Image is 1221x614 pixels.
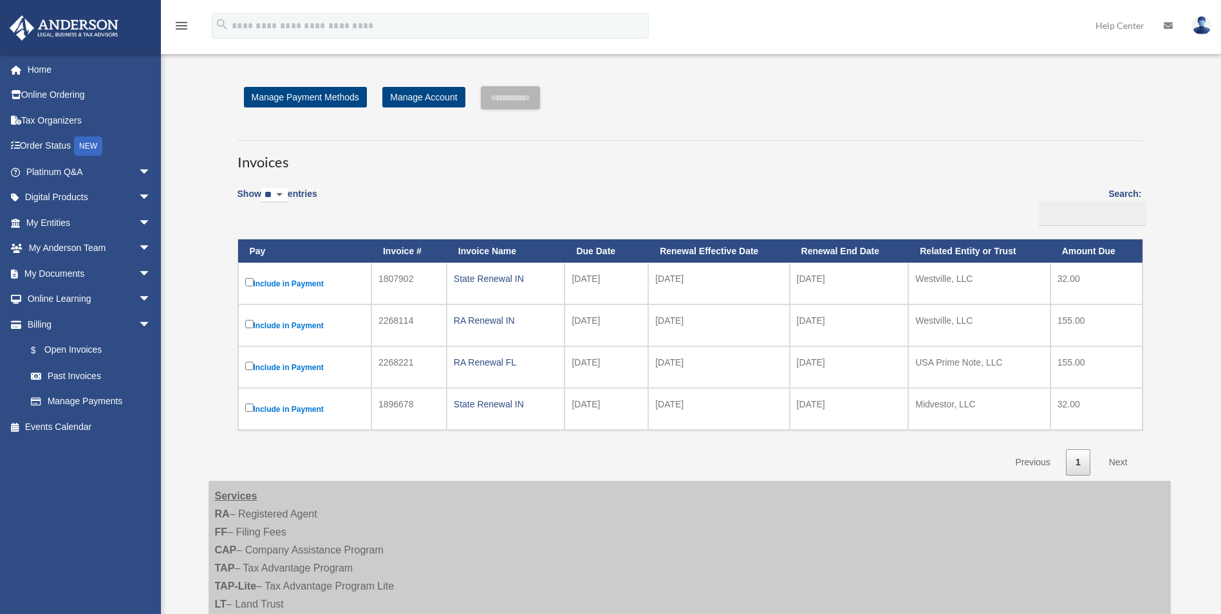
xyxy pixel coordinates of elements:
td: [DATE] [648,263,789,304]
a: Manage Payment Methods [244,87,367,107]
span: arrow_drop_down [138,185,164,211]
td: 32.00 [1050,263,1142,304]
span: $ [38,342,44,358]
i: menu [174,18,189,33]
a: Tax Organizers [9,107,171,133]
a: Digital Productsarrow_drop_down [9,185,171,210]
strong: TAP-Lite [215,581,257,591]
img: User Pic [1192,16,1211,35]
a: Past Invoices [18,363,164,389]
th: Renewal Effective Date: activate to sort column ascending [648,239,789,263]
th: Pay: activate to sort column descending [238,239,371,263]
th: Renewal End Date: activate to sort column ascending [790,239,909,263]
label: Include in Payment [245,359,364,375]
th: Amount Due: activate to sort column ascending [1050,239,1142,263]
span: arrow_drop_down [138,159,164,185]
a: Online Ordering [9,82,171,108]
th: Invoice Name: activate to sort column ascending [447,239,565,263]
strong: LT [215,599,227,609]
th: Due Date: activate to sort column ascending [564,239,648,263]
label: Include in Payment [245,317,364,333]
input: Include in Payment [245,320,254,328]
th: Related Entity or Trust: activate to sort column ascending [908,239,1050,263]
td: 2268221 [371,346,447,388]
span: arrow_drop_down [138,210,164,236]
td: [DATE] [564,346,648,388]
td: [DATE] [564,263,648,304]
a: menu [174,23,189,33]
td: [DATE] [790,388,909,430]
td: [DATE] [564,304,648,346]
label: Show entries [238,186,317,216]
div: State Renewal IN [454,270,558,288]
h3: Invoices [238,140,1142,172]
strong: FF [215,526,228,537]
td: 155.00 [1050,304,1142,346]
strong: CAP [215,544,237,555]
a: 1 [1066,449,1090,476]
label: Include in Payment [245,401,364,417]
a: My Anderson Teamarrow_drop_down [9,236,171,261]
strong: TAP [215,563,235,573]
label: Search: [1034,186,1142,226]
td: 32.00 [1050,388,1142,430]
td: Westville, LLC [908,263,1050,304]
a: Home [9,57,171,82]
a: Events Calendar [9,414,171,440]
a: Next [1099,449,1137,476]
input: Include in Payment [245,404,254,412]
input: Search: [1039,201,1146,226]
label: Include in Payment [245,275,364,292]
td: [DATE] [790,304,909,346]
div: NEW [74,136,102,156]
a: Online Learningarrow_drop_down [9,286,171,312]
a: Previous [1005,449,1059,476]
div: State Renewal IN [454,395,558,413]
td: USA Prime Note, LLC [908,346,1050,388]
i: search [215,17,229,32]
td: [DATE] [790,346,909,388]
span: arrow_drop_down [138,286,164,313]
span: arrow_drop_down [138,312,164,338]
td: 2268114 [371,304,447,346]
strong: Services [215,490,257,501]
td: [DATE] [564,388,648,430]
td: 1896678 [371,388,447,430]
td: [DATE] [648,388,789,430]
td: [DATE] [790,263,909,304]
a: Manage Account [382,87,465,107]
img: Anderson Advisors Platinum Portal [6,15,122,41]
a: Manage Payments [18,389,164,414]
a: Order StatusNEW [9,133,171,160]
td: 155.00 [1050,346,1142,388]
td: Westville, LLC [908,304,1050,346]
strong: RA [215,508,230,519]
a: My Entitiesarrow_drop_down [9,210,171,236]
span: arrow_drop_down [138,236,164,262]
a: $Open Invoices [18,337,158,364]
input: Include in Payment [245,278,254,286]
a: Billingarrow_drop_down [9,312,164,337]
td: 1807902 [371,263,447,304]
td: Midvestor, LLC [908,388,1050,430]
span: arrow_drop_down [138,261,164,287]
td: [DATE] [648,304,789,346]
div: RA Renewal IN [454,312,558,330]
td: [DATE] [648,346,789,388]
div: RA Renewal FL [454,353,558,371]
a: Platinum Q&Aarrow_drop_down [9,159,171,185]
input: Include in Payment [245,362,254,370]
th: Invoice #: activate to sort column ascending [371,239,447,263]
a: My Documentsarrow_drop_down [9,261,171,286]
select: Showentries [261,188,288,203]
